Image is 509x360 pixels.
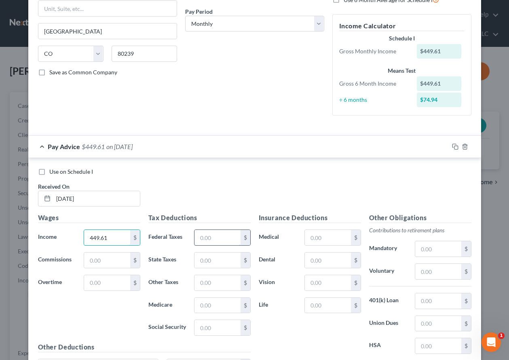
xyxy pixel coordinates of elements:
[48,143,80,150] span: Pay Advice
[351,298,361,313] div: $
[194,275,240,291] input: 0.00
[365,263,411,280] label: Voluntary
[461,241,471,257] div: $
[255,275,301,291] label: Vision
[461,338,471,354] div: $
[305,275,351,291] input: 0.00
[365,338,411,354] label: HSA
[49,69,117,76] span: Save as Common Company
[259,213,361,223] h5: Insurance Deductions
[38,23,177,39] input: Enter city...
[38,183,70,190] span: Received On
[305,230,351,245] input: 0.00
[84,253,130,268] input: 0.00
[144,297,190,314] label: Medicare
[339,67,465,75] div: Means Test
[194,253,240,268] input: 0.00
[255,252,301,268] label: Dental
[365,241,411,257] label: Mandatory
[335,47,413,55] div: Gross Monthly Income
[351,230,361,245] div: $
[415,316,461,331] input: 0.00
[415,241,461,257] input: 0.00
[38,1,177,16] input: Unit, Suite, etc...
[38,342,251,352] h5: Other Deductions
[148,213,251,223] h5: Tax Deductions
[144,252,190,268] label: State Taxes
[498,333,505,339] span: 1
[482,333,501,352] iframe: Intercom live chat
[335,80,413,88] div: Gross 6 Month Income
[351,253,361,268] div: $
[130,253,140,268] div: $
[339,21,465,31] h5: Income Calculator
[241,320,250,335] div: $
[84,275,130,291] input: 0.00
[417,93,461,107] div: $74.94
[461,293,471,309] div: $
[415,293,461,309] input: 0.00
[369,226,471,234] p: Contributions to retirement plans
[417,44,461,59] div: $449.61
[106,143,133,150] span: on [DATE]
[255,297,301,314] label: Life
[461,264,471,279] div: $
[241,253,250,268] div: $
[144,229,190,246] label: Federal Taxes
[351,275,361,291] div: $
[415,338,461,354] input: 0.00
[34,275,80,291] label: Overtime
[49,168,93,175] span: Use on Schedule I
[34,252,80,268] label: Commissions
[185,8,213,15] span: Pay Period
[53,191,140,206] input: MM/DD/YYYY
[38,233,57,240] span: Income
[461,316,471,331] div: $
[194,320,240,335] input: 0.00
[365,293,411,309] label: 401(k) Loan
[112,46,177,62] input: Enter zip...
[130,275,140,291] div: $
[130,230,140,245] div: $
[144,320,190,336] label: Social Security
[417,76,461,91] div: $449.61
[415,264,461,279] input: 0.00
[305,253,351,268] input: 0.00
[305,298,351,313] input: 0.00
[84,230,130,245] input: 0.00
[369,213,471,223] h5: Other Obligations
[82,143,105,150] span: $449.61
[144,275,190,291] label: Other Taxes
[241,298,250,313] div: $
[339,34,465,42] div: Schedule I
[194,298,240,313] input: 0.00
[194,230,240,245] input: 0.00
[335,96,413,104] div: ÷ 6 months
[241,230,250,245] div: $
[38,213,140,223] h5: Wages
[241,275,250,291] div: $
[365,316,411,332] label: Union Dues
[255,229,301,246] label: Medical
